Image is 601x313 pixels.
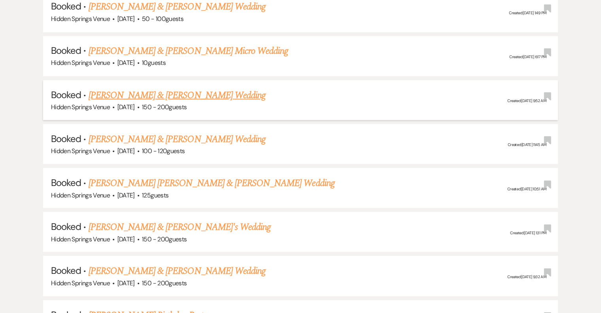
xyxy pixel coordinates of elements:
span: Booked [51,220,81,232]
span: Hidden Springs Venue [51,235,110,243]
span: Booked [51,176,81,188]
span: [DATE] [117,59,135,67]
a: [PERSON_NAME] & [PERSON_NAME] Wedding [89,264,266,278]
a: [PERSON_NAME] & [PERSON_NAME]'s Wedding [89,220,271,234]
span: [DATE] [117,279,135,287]
span: Created: [DATE] 1:49 PM [509,10,546,15]
span: Created: [DATE] 1:31 PM [510,230,546,235]
span: 150 - 200 guests [142,279,187,287]
span: Hidden Springs Venue [51,279,110,287]
span: Created: [DATE] 9:32 AM [507,274,546,279]
a: [PERSON_NAME] & [PERSON_NAME] Wedding [89,132,266,146]
span: Hidden Springs Venue [51,15,110,23]
span: Hidden Springs Venue [51,59,110,67]
span: Created: [DATE] 10:51 AM [507,186,546,191]
span: Hidden Springs Venue [51,191,110,199]
span: Booked [51,132,81,144]
span: 50 - 100 guests [142,15,183,23]
span: Hidden Springs Venue [51,102,110,111]
span: Created: [DATE] 9:52 AM [507,98,546,103]
a: [PERSON_NAME] & [PERSON_NAME] Micro Wedding [89,44,288,58]
span: Created: [DATE] 6:17 PM [509,54,546,59]
span: [DATE] [117,15,135,23]
span: 100 - 120 guests [142,146,185,155]
span: Booked [51,44,81,57]
span: [DATE] [117,191,135,199]
span: [DATE] [117,102,135,111]
span: 150 - 200 guests [142,235,187,243]
a: [PERSON_NAME] & [PERSON_NAME] Wedding [89,88,266,102]
span: 10 guests [142,59,166,67]
span: 150 - 200 guests [142,102,187,111]
span: Booked [51,264,81,276]
span: Booked [51,88,81,101]
span: Created: [DATE] 11:45 AM [508,142,546,147]
span: [DATE] [117,146,135,155]
span: Hidden Springs Venue [51,146,110,155]
a: [PERSON_NAME] [PERSON_NAME] & [PERSON_NAME] Wedding [89,176,335,190]
span: 125 guests [142,191,168,199]
span: [DATE] [117,235,135,243]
